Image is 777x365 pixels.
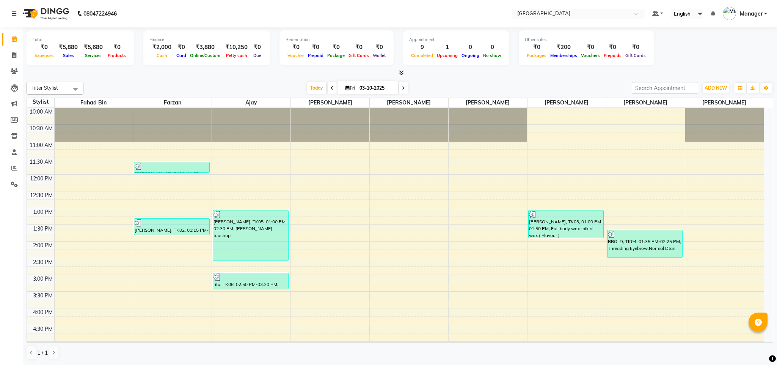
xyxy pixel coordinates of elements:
div: ₹0 [33,43,56,52]
span: Sales [61,53,76,58]
span: Gift Cards [347,53,371,58]
div: ₹0 [325,43,347,52]
div: Other sales [525,36,648,43]
span: Gift Cards [623,53,648,58]
span: Filter Stylist [31,85,58,91]
span: Memberships [548,53,579,58]
span: Today [307,82,326,94]
div: 3:30 PM [31,292,54,300]
div: Stylist [27,98,54,106]
span: ajay [212,98,290,107]
div: ₹0 [371,43,388,52]
div: ₹5,880 [56,43,81,52]
div: ₹200 [548,43,579,52]
div: ₹0 [306,43,325,52]
span: [PERSON_NAME] [370,98,448,107]
div: ₹0 [347,43,371,52]
span: Fahad Bin [55,98,133,107]
span: Expenses [33,53,56,58]
span: Prepaids [602,53,623,58]
span: [PERSON_NAME] [527,98,606,107]
div: ₹0 [251,43,264,52]
span: Completed [409,53,435,58]
div: 3:00 PM [31,275,54,283]
div: 0 [460,43,481,52]
div: ₹0 [602,43,623,52]
input: Search Appointment [632,82,698,94]
div: ₹0 [623,43,648,52]
div: Redemption [286,36,388,43]
div: 4:00 PM [31,308,54,316]
span: Cash [155,53,169,58]
div: 4:30 PM [31,325,54,333]
span: Packages [525,53,548,58]
div: 11:00 AM [28,141,54,149]
div: 12:30 PM [28,191,54,199]
div: 1:30 PM [31,225,54,233]
div: Total [33,36,128,43]
span: Services [83,53,104,58]
span: Prepaid [306,53,325,58]
div: Appointment [409,36,503,43]
b: 08047224946 [83,3,117,24]
span: Fri [344,85,357,91]
span: Card [174,53,188,58]
span: Package [325,53,347,58]
div: BBOLD, TK04, 01:35 PM-02:25 PM, Threading Eyebrow,Normal Dtan [607,230,683,258]
iframe: chat widget [745,335,769,357]
span: Online/Custom [188,53,222,58]
div: 0 [481,43,503,52]
span: Vouchers [579,53,602,58]
span: Upcoming [435,53,460,58]
span: 1 / 1 [37,349,48,357]
span: Petty cash [224,53,249,58]
div: 9 [409,43,435,52]
div: ₹3,880 [188,43,222,52]
span: Products [106,53,128,58]
span: Manager [740,10,763,18]
div: ₹2,000 [149,43,174,52]
div: 1 [435,43,460,52]
div: 5:00 PM [31,342,54,350]
span: [PERSON_NAME] [291,98,369,107]
span: [PERSON_NAME] [449,98,527,107]
span: Ongoing [460,53,481,58]
div: ₹0 [174,43,188,52]
div: ₹5,680 [81,43,106,52]
input: 2025-10-03 [357,82,395,94]
span: ADD NEW [705,85,727,91]
span: farzan [133,98,212,107]
div: [PERSON_NAME], TK02, 01:15 PM-01:45 PM, [DEMOGRAPHIC_DATA] Hairwash [134,219,209,235]
div: ₹0 [106,43,128,52]
div: [PERSON_NAME], TK05, 01:00 PM-02:30 PM, [PERSON_NAME] touchup [213,210,288,261]
div: 12:00 PM [28,175,54,183]
div: ₹10,250 [222,43,251,52]
div: [PERSON_NAME], TK01, 11:35 AM-11:55 AM, [PERSON_NAME] Trim [134,162,209,172]
span: No show [481,53,503,58]
img: Manager [723,7,736,20]
div: ₹0 [525,43,548,52]
div: 2:00 PM [31,242,54,250]
div: Finance [149,36,264,43]
span: [PERSON_NAME] [606,98,685,107]
span: Wallet [371,53,388,58]
img: logo [19,3,71,24]
div: 10:30 AM [28,125,54,133]
div: 10:00 AM [28,108,54,116]
div: ₹0 [579,43,602,52]
span: Voucher [286,53,306,58]
span: [PERSON_NAME] [685,98,764,107]
div: ritu, TK06, 02:50 PM-03:20 PM, [DEMOGRAPHIC_DATA] Haircut [213,273,288,289]
div: [PERSON_NAME], TK03, 01:00 PM-01:50 PM, Full body wax+bikini wax ( Flavour ) [529,210,604,238]
div: 2:30 PM [31,258,54,266]
button: ADD NEW [703,83,729,93]
div: 1:00 PM [31,208,54,216]
div: 11:30 AM [28,158,54,166]
span: Due [251,53,263,58]
div: ₹0 [286,43,306,52]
